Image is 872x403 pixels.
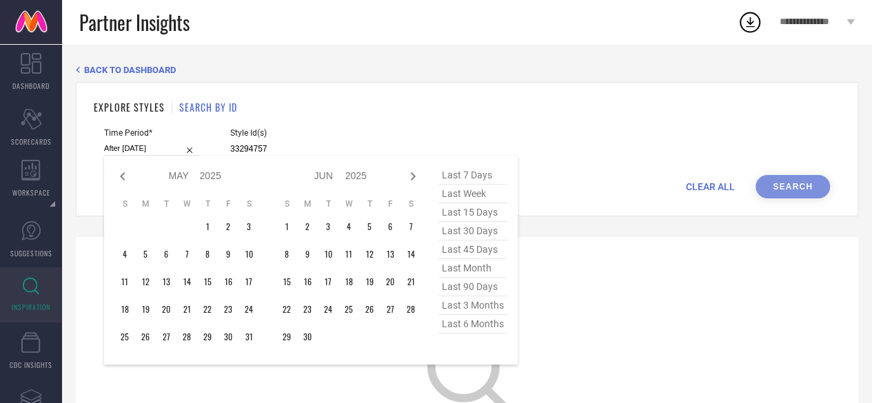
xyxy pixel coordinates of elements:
[156,327,176,347] td: Tue May 27 2025
[276,198,297,209] th: Sunday
[400,271,421,292] td: Sat Jun 21 2025
[10,360,52,370] span: CDC INSIGHTS
[400,299,421,320] td: Sat Jun 28 2025
[239,216,259,237] td: Sat May 03 2025
[114,327,135,347] td: Sun May 25 2025
[438,185,507,203] span: last week
[359,299,380,320] td: Thu Jun 26 2025
[276,327,297,347] td: Sun Jun 29 2025
[156,271,176,292] td: Tue May 13 2025
[135,327,156,347] td: Mon May 26 2025
[318,271,338,292] td: Tue Jun 17 2025
[218,327,239,347] td: Fri May 30 2025
[318,198,338,209] th: Tuesday
[405,168,421,185] div: Next month
[239,299,259,320] td: Sat May 24 2025
[156,198,176,209] th: Tuesday
[276,271,297,292] td: Sun Jun 15 2025
[318,216,338,237] td: Tue Jun 03 2025
[400,216,421,237] td: Sat Jun 07 2025
[135,198,156,209] th: Monday
[276,244,297,265] td: Sun Jun 08 2025
[135,299,156,320] td: Mon May 19 2025
[438,166,507,185] span: last 7 days
[114,244,135,265] td: Sun May 04 2025
[76,65,858,75] div: Back TO Dashboard
[218,198,239,209] th: Friday
[276,299,297,320] td: Sun Jun 22 2025
[176,299,197,320] td: Wed May 21 2025
[156,244,176,265] td: Tue May 06 2025
[230,128,430,138] span: Style Id(s)
[197,271,218,292] td: Thu May 15 2025
[79,8,190,37] span: Partner Insights
[380,216,400,237] td: Fri Jun 06 2025
[12,187,50,198] span: WORKSPACE
[94,100,165,114] h1: EXPLORE STYLES
[380,271,400,292] td: Fri Jun 20 2025
[179,100,237,114] h1: SEARCH BY ID
[197,244,218,265] td: Thu May 08 2025
[338,216,359,237] td: Wed Jun 04 2025
[438,222,507,240] span: last 30 days
[438,278,507,296] span: last 90 days
[114,271,135,292] td: Sun May 11 2025
[239,327,259,347] td: Sat May 31 2025
[135,271,156,292] td: Mon May 12 2025
[197,216,218,237] td: Thu May 01 2025
[218,244,239,265] td: Fri May 09 2025
[438,240,507,259] span: last 45 days
[10,248,52,258] span: SUGGESTIONS
[686,181,735,192] span: CLEAR ALL
[297,244,318,265] td: Mon Jun 09 2025
[438,259,507,278] span: last month
[239,198,259,209] th: Saturday
[156,299,176,320] td: Tue May 20 2025
[114,299,135,320] td: Sun May 18 2025
[338,198,359,209] th: Wednesday
[276,216,297,237] td: Sun Jun 01 2025
[338,244,359,265] td: Wed Jun 11 2025
[12,302,50,312] span: INSPIRATION
[197,198,218,209] th: Thursday
[197,299,218,320] td: Thu May 22 2025
[380,299,400,320] td: Fri Jun 27 2025
[400,198,421,209] th: Saturday
[438,315,507,333] span: last 6 months
[218,299,239,320] td: Fri May 23 2025
[176,327,197,347] td: Wed May 28 2025
[297,271,318,292] td: Mon Jun 16 2025
[438,296,507,315] span: last 3 months
[230,141,430,157] input: Enter comma separated style ids e.g. 12345, 67890
[738,10,762,34] div: Open download list
[359,244,380,265] td: Thu Jun 12 2025
[297,299,318,320] td: Mon Jun 23 2025
[318,244,338,265] td: Tue Jun 10 2025
[338,299,359,320] td: Wed Jun 25 2025
[297,327,318,347] td: Mon Jun 30 2025
[197,327,218,347] td: Thu May 29 2025
[218,216,239,237] td: Fri May 02 2025
[359,271,380,292] td: Thu Jun 19 2025
[84,65,176,75] span: BACK TO DASHBOARD
[400,244,421,265] td: Sat Jun 14 2025
[297,198,318,209] th: Monday
[359,216,380,237] td: Thu Jun 05 2025
[239,271,259,292] td: Sat May 17 2025
[176,271,197,292] td: Wed May 14 2025
[104,141,199,156] input: Select time period
[176,244,197,265] td: Wed May 07 2025
[338,271,359,292] td: Wed Jun 18 2025
[104,128,199,138] span: Time Period*
[438,203,507,222] span: last 15 days
[359,198,380,209] th: Thursday
[135,244,156,265] td: Mon May 05 2025
[114,168,131,185] div: Previous month
[218,271,239,292] td: Fri May 16 2025
[318,299,338,320] td: Tue Jun 24 2025
[114,198,135,209] th: Sunday
[176,198,197,209] th: Wednesday
[11,136,52,147] span: SCORECARDS
[380,198,400,209] th: Friday
[297,216,318,237] td: Mon Jun 02 2025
